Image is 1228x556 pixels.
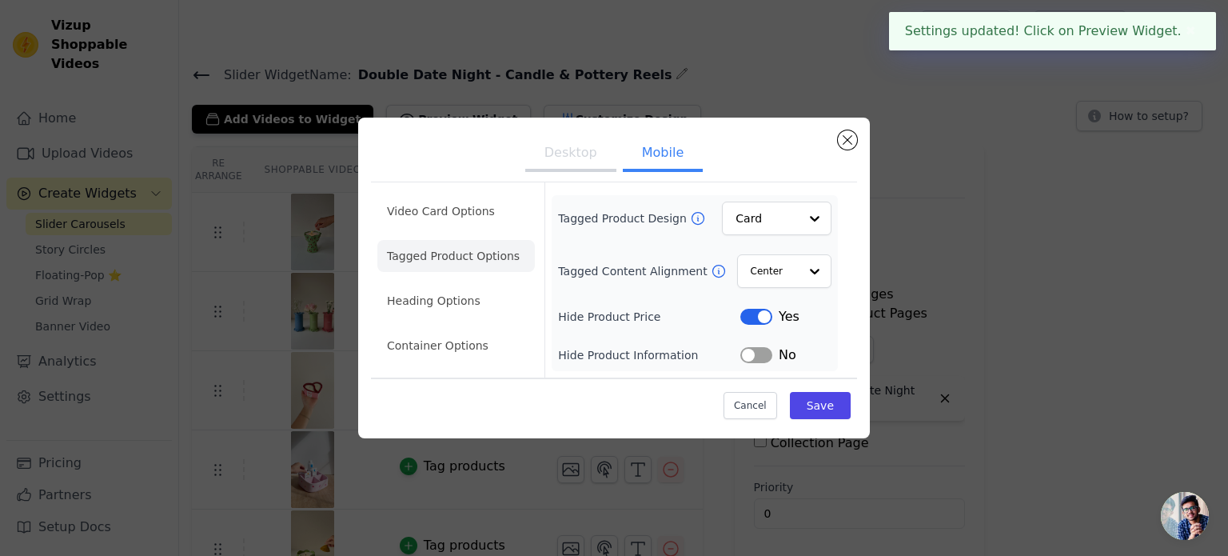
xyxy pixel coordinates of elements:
[377,240,535,272] li: Tagged Product Options
[1161,492,1209,540] a: Open chat
[558,347,740,363] label: Hide Product Information
[558,263,710,279] label: Tagged Content Alignment
[558,309,740,325] label: Hide Product Price
[377,195,535,227] li: Video Card Options
[525,137,616,172] button: Desktop
[790,392,851,419] button: Save
[377,330,535,362] li: Container Options
[779,307,799,326] span: Yes
[889,12,1216,50] div: Settings updated! Click on Preview Widget.
[1182,22,1200,41] button: Close
[838,130,857,150] button: Close modal
[558,210,689,226] label: Tagged Product Design
[779,346,796,365] span: No
[377,285,535,317] li: Heading Options
[623,137,703,172] button: Mobile
[724,392,777,419] button: Cancel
